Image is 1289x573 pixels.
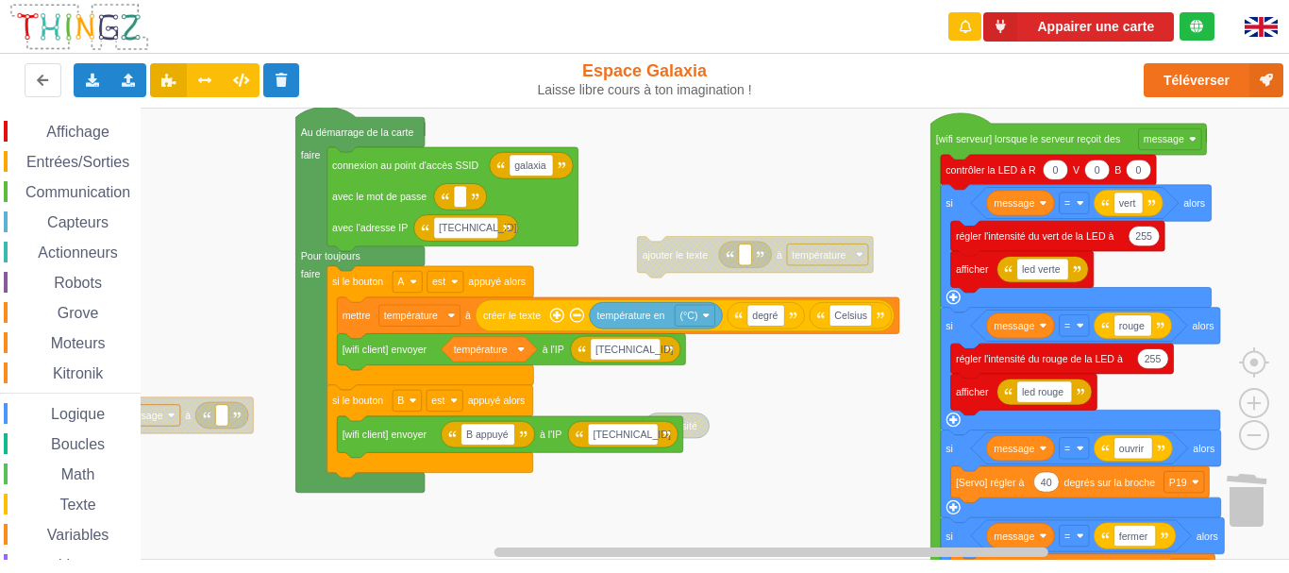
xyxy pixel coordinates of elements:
[1144,63,1283,97] button: Téléverser
[48,406,108,422] span: Logique
[1119,530,1148,541] text: fermer
[956,230,1114,242] text: régler l'intensité du vert de la LED à
[946,443,953,454] text: si
[792,249,845,261] text: température
[946,320,953,331] text: si
[1064,443,1070,454] text: =
[332,276,383,287] text: si le bouton
[1145,353,1162,364] text: 255
[51,275,105,291] span: Robots
[1022,263,1061,275] text: led verte
[1114,164,1121,176] text: B
[44,214,111,230] span: Capteurs
[48,335,109,351] span: Moteurs
[1119,320,1145,331] text: rouge
[57,497,98,513] span: Texte
[50,365,106,381] span: Kitronik
[1022,386,1063,397] text: led rouge
[1095,164,1100,176] text: 0
[431,395,444,406] text: est
[1169,476,1187,487] text: P19
[343,429,427,440] text: [wifi client] envoyer
[465,310,471,321] text: à
[454,344,508,355] text: température
[432,276,445,287] text: est
[397,395,404,406] text: B
[301,268,321,279] text: faire
[343,310,371,321] text: mettre
[468,395,526,406] text: appuyé alors
[1041,476,1052,487] text: 40
[332,191,427,202] text: avec le mot de passe
[1064,320,1070,331] text: =
[752,310,778,321] text: degré
[301,149,321,160] text: faire
[55,305,102,321] span: Grove
[1073,164,1080,176] text: V
[23,184,133,200] span: Communication
[983,12,1174,42] button: Appairer une carte
[1193,320,1214,331] text: alors
[384,310,438,321] text: température
[1119,443,1145,454] text: ouvrir
[1064,476,1156,487] text: degrés sur la broche
[1064,197,1070,209] text: =
[332,395,383,406] text: si le bouton
[936,133,1120,144] text: [wifi serveur] lorsque le serveur reçoit des
[24,154,132,170] span: Entrées/Sorties
[777,249,782,261] text: à
[956,476,1025,487] text: [Servo] régler à
[994,443,1034,454] text: message
[44,527,112,543] span: Variables
[946,530,953,541] text: si
[332,222,408,233] text: avec l'adresse IP
[543,344,564,355] text: à l'IP
[643,249,709,261] text: ajouter le texte
[679,310,697,321] text: (°C)
[59,466,98,482] span: Math
[946,164,1036,176] text: contrôler la LED à R
[834,310,867,321] text: Celsius
[535,60,753,98] div: Espace Galaxia
[994,530,1034,541] text: message
[1119,197,1136,209] text: vert
[994,197,1034,209] text: message
[540,429,561,440] text: à l'IP
[439,222,516,233] text: [TECHNICAL_ID]
[43,124,111,140] span: Affichage
[185,410,191,421] text: à
[514,160,546,171] text: galaxia
[1064,530,1070,541] text: =
[35,244,121,261] span: Actionneurs
[1135,230,1152,242] text: 255
[1136,164,1142,176] text: 0
[595,344,673,355] text: [TECHNICAL_ID]
[1197,530,1218,541] text: alors
[535,82,753,98] div: Laisse libre cours à ton imagination !
[301,250,360,261] text: Pour toujours
[123,410,163,421] text: message
[48,436,108,452] span: Boucles
[466,429,509,440] text: B appuyé
[956,386,989,397] text: afficher
[1183,197,1205,209] text: alors
[397,276,405,287] text: A
[332,160,478,171] text: connexion au point d'accès SSID
[483,310,541,321] text: créer le texte
[1052,164,1058,176] text: 0
[956,263,989,275] text: afficher
[56,557,101,573] span: Listes
[8,2,150,52] img: thingz_logo.png
[593,429,670,440] text: [TECHNICAL_ID]
[468,276,526,287] text: appuyé alors
[994,320,1034,331] text: message
[1180,12,1214,41] div: Tu es connecté au serveur de création de Thingz
[1245,17,1278,37] img: gb.png
[1144,133,1184,144] text: message
[597,310,665,321] text: température en
[301,126,414,138] text: Au démarrage de la carte
[1193,443,1214,454] text: alors
[343,344,427,355] text: [wifi client] envoyer
[946,197,953,209] text: si
[956,353,1123,364] text: régler l'intensité du rouge de la LED à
